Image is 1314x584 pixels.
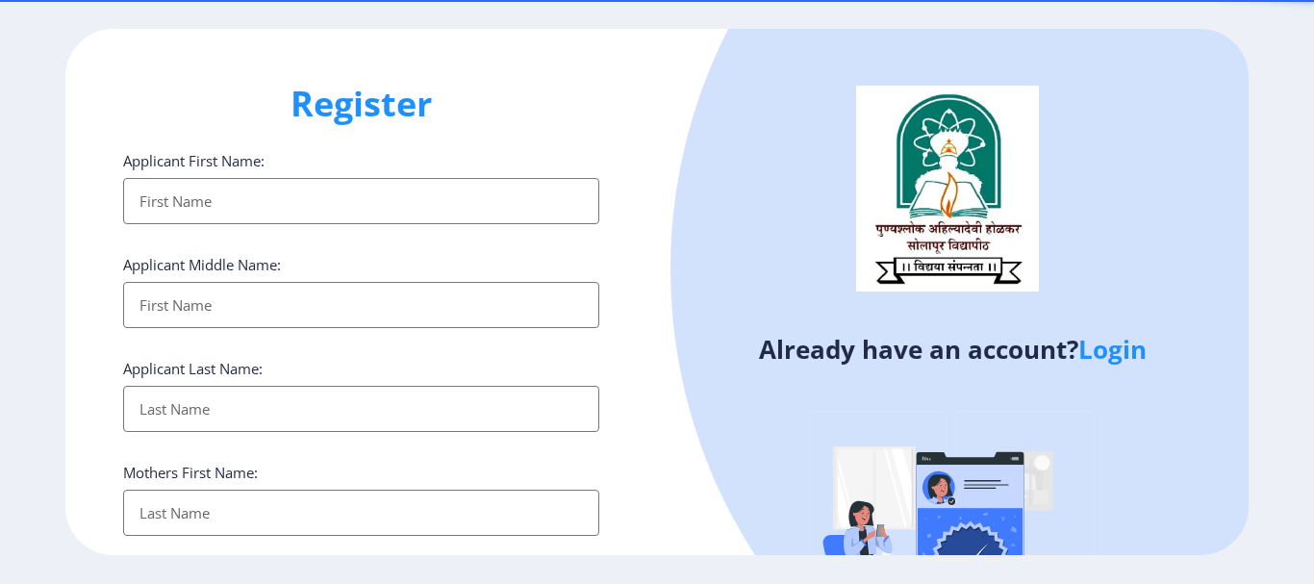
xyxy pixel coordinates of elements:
input: Last Name [123,490,599,536]
label: Applicant Middle Name: [123,255,281,274]
h1: Register [123,81,599,127]
label: Applicant Last Name: [123,359,263,378]
a: Login [1078,332,1147,367]
img: logo [856,86,1039,292]
label: Mothers First Name: [123,463,258,482]
input: First Name [123,282,599,328]
label: Applicant First Name: [123,151,265,170]
input: Last Name [123,386,599,432]
h4: Already have an account? [671,334,1234,365]
input: First Name [123,178,599,224]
